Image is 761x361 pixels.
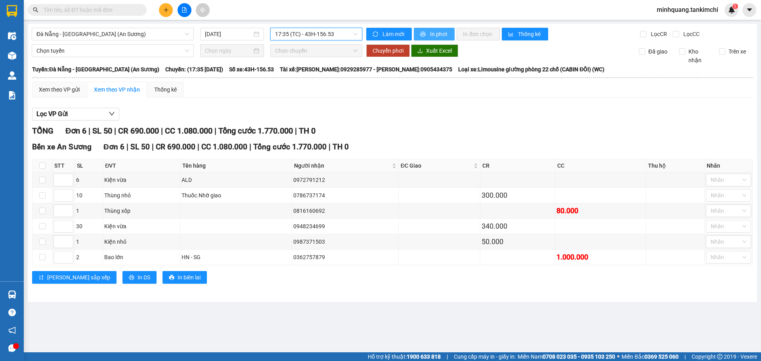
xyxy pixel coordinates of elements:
span: | [126,142,128,151]
span: | [88,126,90,136]
span: CR 690.000 [156,142,195,151]
span: Tổng cước 1.770.000 [253,142,327,151]
span: | [161,126,163,136]
th: STT [52,159,75,172]
span: Trên xe [725,47,749,56]
div: HN - SG [182,253,291,262]
button: printerIn biên lai [163,271,207,284]
div: Xem theo VP gửi [39,85,80,94]
input: Chọn ngày [205,46,252,55]
span: notification [8,327,16,334]
div: 2 [76,253,101,262]
span: CR 690.000 [118,126,159,136]
span: Lọc VP Gửi [36,109,68,119]
span: SL 50 [130,142,150,151]
span: Người nhận [294,161,390,170]
div: 1.000.000 [556,252,644,263]
span: Đơn 6 [103,142,124,151]
div: 0972791212 [293,176,397,184]
span: Xuất Excel [426,46,452,55]
th: SL [75,159,103,172]
img: logo-vxr [7,5,17,17]
span: 1 [734,4,736,9]
span: Đà Nẵng - Sài Gòn (An Sương) [36,28,189,40]
span: Bến xe An Sương [32,142,92,151]
span: 17:35 (TC) - 43H-156.53 [275,28,358,40]
div: 50.000 [482,236,554,247]
button: Chuyển phơi [366,44,410,57]
div: Thuốc.Nhờ giao [182,191,291,200]
div: 1 [76,206,101,215]
div: 6 [76,176,101,184]
button: In đơn chọn [457,28,500,40]
span: | [197,142,199,151]
span: | [447,352,448,361]
span: Thống kê [518,30,542,38]
span: ⚪️ [617,355,620,358]
span: download [417,48,423,54]
span: Chuyến: (17:35 [DATE]) [165,65,223,74]
span: aim [200,7,205,13]
th: Tên hàng [180,159,292,172]
button: syncLàm mới [366,28,412,40]
span: Đơn 6 [65,126,86,136]
span: | [685,352,686,361]
span: Miền Bắc [621,352,679,361]
span: caret-down [746,6,753,13]
img: icon-new-feature [728,6,735,13]
button: Lọc VP Gửi [32,108,119,120]
span: Cung cấp máy in - giấy in: [454,352,516,361]
img: warehouse-icon [8,52,16,60]
span: Miền Nam [518,352,615,361]
span: In phơi [430,30,448,38]
button: printerIn DS [122,271,157,284]
span: sync [373,31,379,38]
span: bar-chart [508,31,515,38]
button: file-add [178,3,191,17]
button: printerIn phơi [414,28,455,40]
img: warehouse-icon [8,71,16,80]
strong: 0708 023 035 - 0935 103 250 [543,353,615,360]
span: Số xe: 43H-156.53 [229,65,274,74]
div: Kiện nhỏ [104,237,179,246]
span: message [8,344,16,352]
span: plus [163,7,169,13]
img: warehouse-icon [8,32,16,40]
th: ĐVT [103,159,180,172]
span: Loại xe: Limousine giường phòng 22 chỗ (CABIN ĐÔI) (WC) [458,65,604,74]
span: | [152,142,154,151]
span: minhquang.tankimchi [650,5,725,15]
span: printer [169,275,174,281]
span: Lọc CC [680,30,701,38]
span: In DS [138,273,150,282]
div: Thống kê [154,85,177,94]
span: CC 1.080.000 [165,126,212,136]
span: Kho nhận [685,47,713,65]
span: CC 1.080.000 [201,142,247,151]
div: Thùng nhỏ [104,191,179,200]
div: 1 [76,237,101,246]
div: Thùng xốp [104,206,179,215]
span: | [114,126,116,136]
th: CC [555,159,646,172]
span: | [214,126,216,136]
th: CR [480,159,556,172]
span: search [33,7,38,13]
button: bar-chartThống kê [502,28,548,40]
div: Bao lớn [104,253,179,262]
span: sort-ascending [38,275,44,281]
div: Kiện vừa [104,222,179,231]
span: question-circle [8,309,16,316]
button: plus [159,3,173,17]
span: In biên lai [178,273,201,282]
button: downloadXuất Excel [411,44,458,57]
th: Thu hộ [646,159,705,172]
input: 15/08/2025 [205,30,252,38]
button: sort-ascending[PERSON_NAME] sắp xếp [32,271,117,284]
div: 10 [76,191,101,200]
button: caret-down [742,3,756,17]
span: Tài xế: [PERSON_NAME]:0929285977 - [PERSON_NAME]:0905434375 [280,65,452,74]
span: copyright [717,354,723,359]
span: TH 0 [333,142,349,151]
span: Chọn tuyến [36,45,189,57]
